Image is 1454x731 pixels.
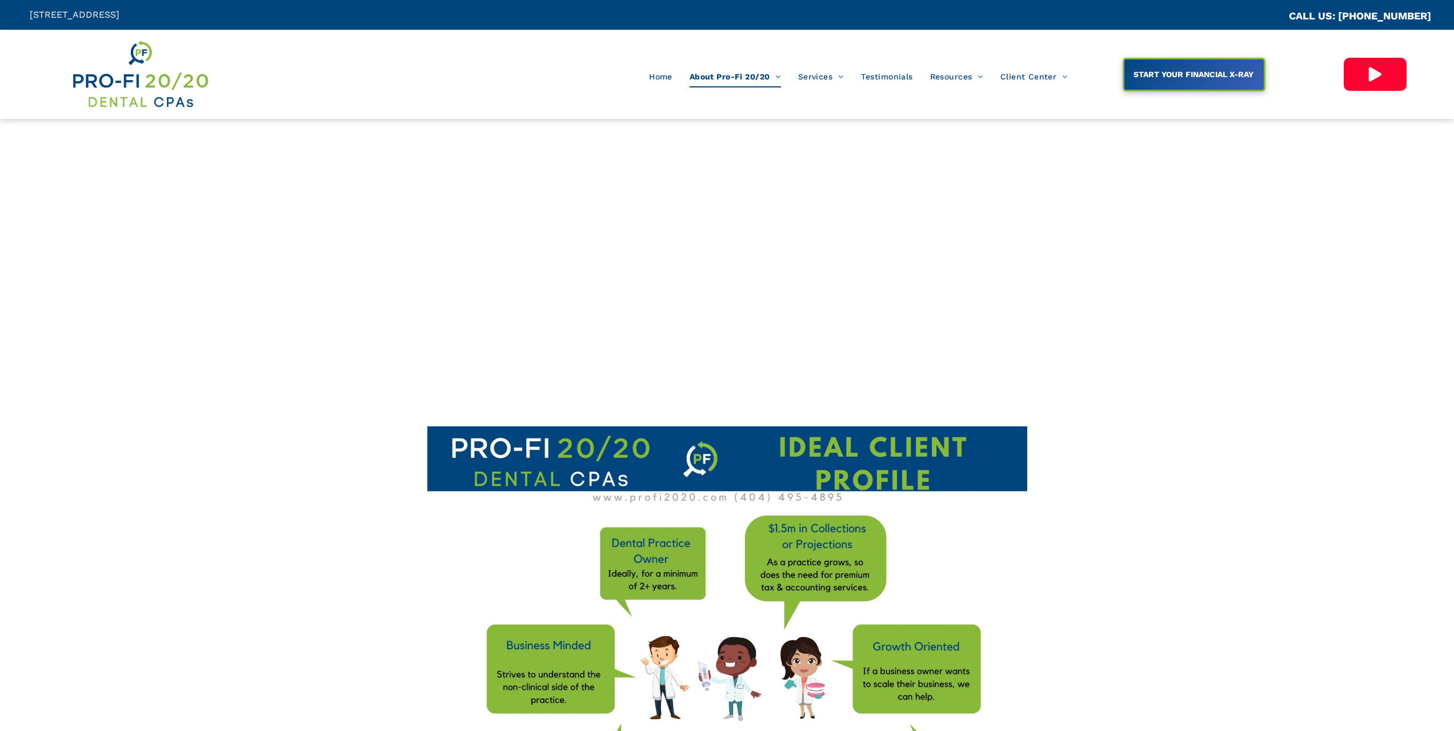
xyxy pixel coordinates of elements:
a: Client Center [992,66,1076,87]
span: START YOUR FINANCIAL X-RAY [1129,64,1257,85]
span: [STREET_ADDRESS] [30,9,119,20]
span: CA::CALLC [1240,11,1289,22]
img: Get Dental CPA Consulting, Bookkeeping, & Bank Loans [71,38,209,110]
a: CALL US: [PHONE_NUMBER] [1289,10,1431,22]
a: About Pro-Fi 20/20 [681,66,790,87]
a: START YOUR FINANCIAL X-RAY [1123,58,1265,91]
a: Testimonials [852,66,922,87]
a: Resources [922,66,992,87]
a: Home [640,66,681,87]
a: Services [790,66,852,87]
